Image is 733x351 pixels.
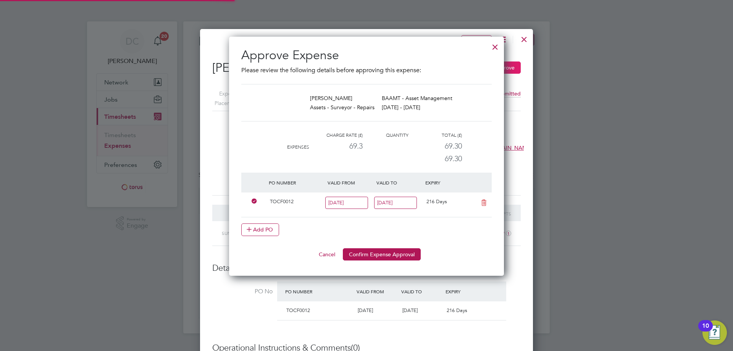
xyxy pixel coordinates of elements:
h2: [PERSON_NAME] Expense: [212,60,521,76]
div: 69.3 [309,140,363,152]
span: [PERSON_NAME] [310,95,352,102]
div: Charge rate (£) [309,131,363,140]
span: [DATE] [358,307,373,314]
label: PO No [212,288,273,296]
span: Assets - Surveyor - Repairs [310,104,375,111]
button: Add PO [241,223,279,236]
span: TOCF0012 [270,198,294,205]
i: 1 [506,231,511,236]
div: 69.30 [408,140,462,152]
span: [DATE] [402,307,418,314]
h2: Approve Expense [241,47,492,63]
button: Approve [487,61,521,74]
div: Valid To [375,176,423,189]
div: Quantity [363,131,408,140]
label: Expense ID [203,89,247,99]
div: Expiry [423,176,472,189]
span: BAAMT - Asset Management [382,95,452,102]
div: 10 [702,326,709,336]
span: Expenses [287,144,309,150]
span: 216 Days [426,198,447,205]
div: Expiry [444,285,488,298]
p: Please review the following details before approving this expense: [241,66,492,75]
button: Confirm Expense Approval [343,248,421,260]
div: PO Number [267,176,326,189]
span: TOCF0012 [286,307,310,314]
div: PO Number [283,285,355,298]
button: Cancel [313,248,341,260]
h3: Details [212,263,521,274]
input: Select one [374,197,417,209]
button: Open Resource Center, 10 new notifications [702,320,727,345]
div: Valid From [355,285,399,298]
span: 69.30 [445,154,462,163]
div: Valid To [399,285,444,298]
span: Submitted [495,90,521,97]
button: Unfollow [461,35,492,45]
span: Sun [222,230,231,236]
div: Total (£) [408,131,462,140]
span: [DATE] - [DATE] [382,104,420,111]
label: Placement ID [203,99,247,108]
div: Valid From [326,176,375,189]
span: 216 Days [447,307,467,314]
input: Select one [325,197,368,209]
